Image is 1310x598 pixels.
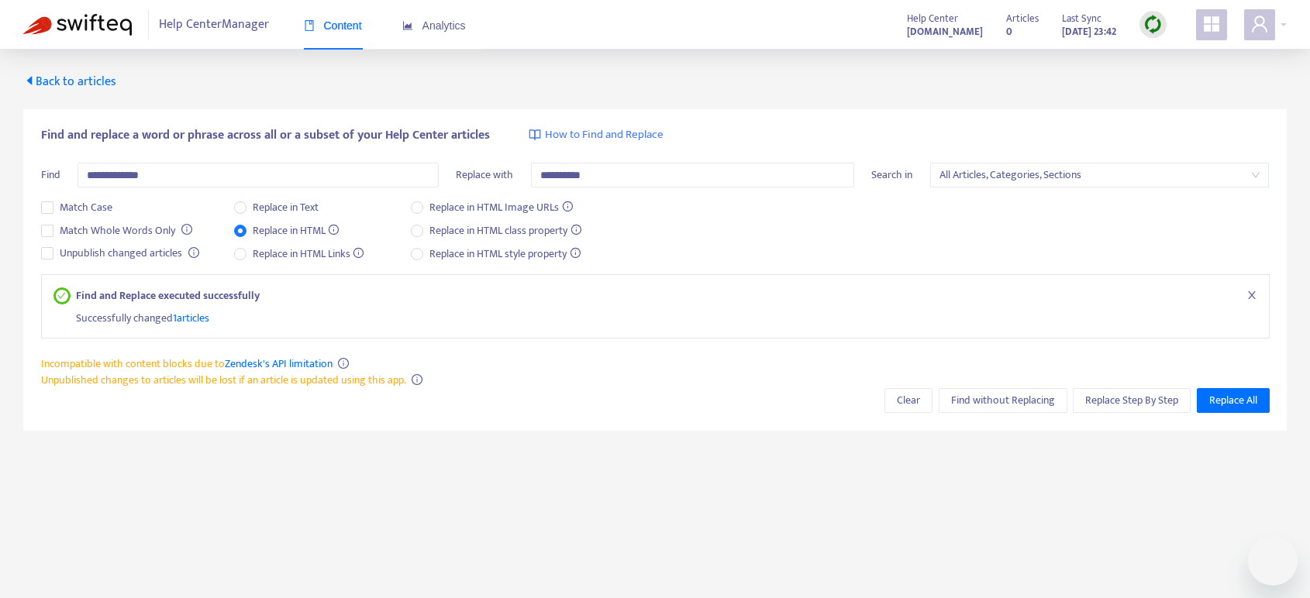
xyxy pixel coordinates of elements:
span: Articles [1006,10,1039,27]
span: Content [304,19,362,32]
span: info-circle [412,374,422,385]
span: area-chart [402,20,413,31]
img: sync.dc5367851b00ba804db3.png [1143,15,1163,34]
span: Replace All [1209,392,1257,409]
button: Clear [884,388,933,413]
span: Incompatible with content blocks due to [41,355,333,373]
button: Find without Replacing [939,388,1067,413]
span: Find without Replacing [951,392,1055,409]
span: Match Whole Words Only [53,222,181,239]
span: Match Case [53,199,119,216]
span: caret-left [23,74,36,87]
span: Replace Step By Step [1085,392,1178,409]
span: Analytics [402,19,466,32]
span: Help Center Manager [159,10,269,40]
img: Swifteq [23,14,132,36]
button: Replace All [1197,388,1270,413]
a: Zendesk's API limitation [225,355,333,373]
span: info-circle [338,358,349,369]
span: close [1246,290,1257,301]
span: Unpublish changed articles [53,245,188,262]
div: Successfully changed [76,304,1257,326]
span: 1 articles [173,309,209,327]
span: book [304,20,315,31]
span: Find and replace a word or phrase across all or a subset of your Help Center articles [41,126,490,145]
span: Replace in HTML Links [246,246,371,263]
button: Replace Step By Step [1073,388,1191,413]
span: Replace in HTML Image URLs [423,199,579,216]
span: check [57,291,66,300]
span: How to Find and Replace [545,126,664,144]
span: user [1250,15,1269,33]
span: Search in [871,166,912,184]
span: info-circle [181,224,192,235]
span: Replace with [456,166,513,184]
span: Back to articles [23,71,116,92]
span: Replace in Text [246,199,325,216]
span: Replace in HTML class property [423,222,588,239]
span: Last Sync [1062,10,1101,27]
span: appstore [1202,15,1221,33]
img: image-link [529,129,541,141]
iframe: Button to launch messaging window [1248,536,1298,586]
span: Clear [897,392,920,409]
span: Unpublished changes to articles will be lost if an article is updated using this app. [41,371,406,389]
a: How to Find and Replace [529,126,664,144]
strong: Find and Replace executed successfully [76,287,260,304]
span: All Articles, Categories, Sections [939,163,1260,187]
span: info-circle [188,247,199,258]
a: [DOMAIN_NAME] [907,22,983,40]
span: Replace in HTML style property [423,246,587,263]
span: Help Center [907,10,958,27]
strong: [DOMAIN_NAME] [907,23,983,40]
span: Find [41,166,60,184]
strong: [DATE] 23:42 [1062,23,1116,40]
span: Replace in HTML [246,222,346,239]
strong: 0 [1006,23,1012,40]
